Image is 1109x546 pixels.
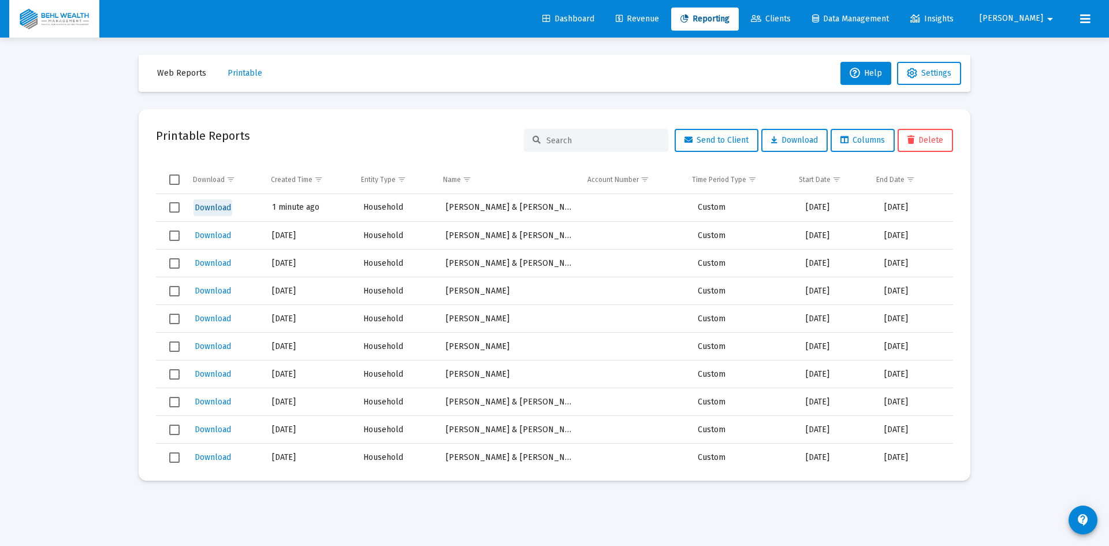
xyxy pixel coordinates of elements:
[798,277,876,305] td: [DATE]
[355,305,438,333] td: Household
[195,397,231,407] span: Download
[751,14,791,24] span: Clients
[876,194,953,222] td: [DATE]
[876,175,905,184] div: End Date
[771,135,818,145] span: Download
[264,416,355,444] td: [DATE]
[761,129,828,152] button: Download
[263,166,353,194] td: Column Created Time
[463,175,471,184] span: Show filter options for column 'Name'
[684,166,791,194] td: Column Time Period Type
[876,361,953,388] td: [DATE]
[193,393,232,410] button: Download
[264,305,355,333] td: [DATE]
[980,14,1043,24] span: [PERSON_NAME]
[791,166,869,194] td: Column Start Date
[907,135,943,145] span: Delete
[438,361,584,388] td: [PERSON_NAME]
[868,166,944,194] td: Column End Date
[798,361,876,388] td: [DATE]
[195,425,231,434] span: Download
[803,8,898,31] a: Data Management
[742,8,800,31] a: Clients
[438,194,584,222] td: [PERSON_NAME] & [PERSON_NAME]
[397,175,406,184] span: Show filter options for column 'Entity Type'
[684,135,749,145] span: Send to Client
[355,194,438,222] td: Household
[438,250,584,277] td: [PERSON_NAME] & [PERSON_NAME] Household
[1076,513,1090,527] mat-icon: contact_support
[798,250,876,277] td: [DATE]
[169,369,180,380] div: Select row
[798,416,876,444] td: [DATE]
[798,222,876,250] td: [DATE]
[798,388,876,416] td: [DATE]
[690,388,798,416] td: Custom
[910,14,954,24] span: Insights
[18,8,91,31] img: Dashboard
[690,444,798,471] td: Custom
[169,286,180,296] div: Select row
[156,127,250,145] h2: Printable Reports
[169,258,180,269] div: Select row
[169,174,180,185] div: Select all
[264,361,355,388] td: [DATE]
[680,14,730,24] span: Reporting
[690,416,798,444] td: Custom
[169,231,180,241] div: Select row
[169,314,180,324] div: Select row
[353,166,435,194] td: Column Entity Type
[195,341,231,351] span: Download
[616,14,659,24] span: Revenue
[169,202,180,213] div: Select row
[897,62,961,85] button: Settings
[195,231,231,240] span: Download
[876,277,953,305] td: [DATE]
[193,255,232,272] button: Download
[355,333,438,361] td: Household
[906,175,915,184] span: Show filter options for column 'End Date'
[748,175,757,184] span: Show filter options for column 'Time Period Type'
[546,136,660,146] input: Search
[228,68,262,78] span: Printable
[264,444,355,471] td: [DATE]
[438,305,584,333] td: [PERSON_NAME]
[876,250,953,277] td: [DATE]
[264,333,355,361] td: [DATE]
[193,366,232,382] button: Download
[218,62,271,85] button: Printable
[876,444,953,471] td: [DATE]
[606,8,668,31] a: Revenue
[438,388,584,416] td: [PERSON_NAME] & [PERSON_NAME] Household
[355,444,438,471] td: Household
[169,452,180,463] div: Select row
[542,14,594,24] span: Dashboard
[193,421,232,438] button: Download
[690,194,798,222] td: Custom
[876,305,953,333] td: [DATE]
[195,203,231,213] span: Download
[898,129,953,152] button: Delete
[355,388,438,416] td: Household
[195,369,231,379] span: Download
[675,129,758,152] button: Send to Client
[355,222,438,250] td: Household
[264,388,355,416] td: [DATE]
[671,8,739,31] a: Reporting
[195,258,231,268] span: Download
[443,175,461,184] div: Name
[148,62,215,85] button: Web Reports
[832,175,841,184] span: Show filter options for column 'Start Date'
[876,416,953,444] td: [DATE]
[690,333,798,361] td: Custom
[438,444,584,471] td: [PERSON_NAME] & [PERSON_NAME] Household
[193,199,232,216] button: Download
[690,277,798,305] td: Custom
[264,277,355,305] td: [DATE]
[1043,8,1057,31] mat-icon: arrow_drop_down
[690,222,798,250] td: Custom
[355,361,438,388] td: Household
[156,166,953,463] div: Data grid
[271,175,312,184] div: Created Time
[193,449,232,466] button: Download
